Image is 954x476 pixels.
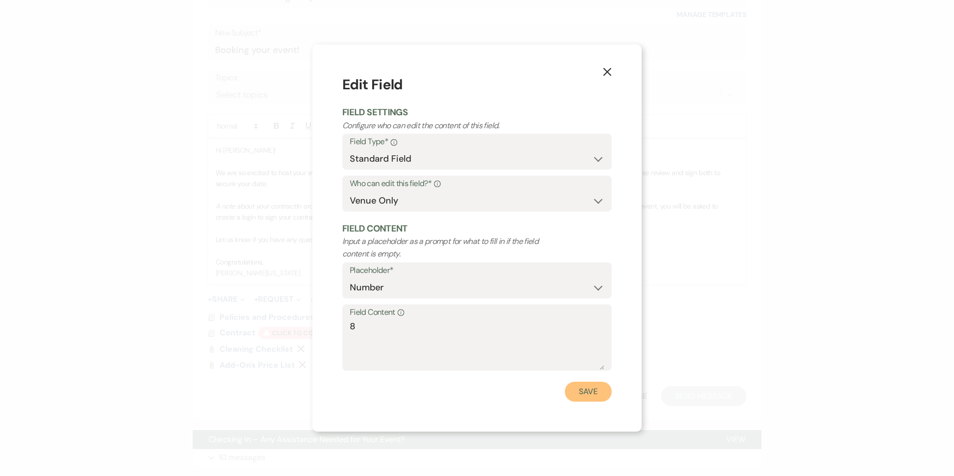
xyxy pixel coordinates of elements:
h1: Edit Field [342,74,612,95]
p: Configure who can edit the content of this field. [342,119,558,132]
label: Placeholder* [350,263,604,278]
h2: Field Content [342,223,612,235]
label: Who can edit this field?* [350,177,604,191]
textarea: 8 [350,320,604,370]
label: Field Content [350,305,604,320]
h2: Field Settings [342,106,612,119]
label: Field Type* [350,135,604,149]
p: Input a placeholder as a prompt for what to fill in if the field content is empty. [342,235,558,260]
button: Save [565,382,612,402]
